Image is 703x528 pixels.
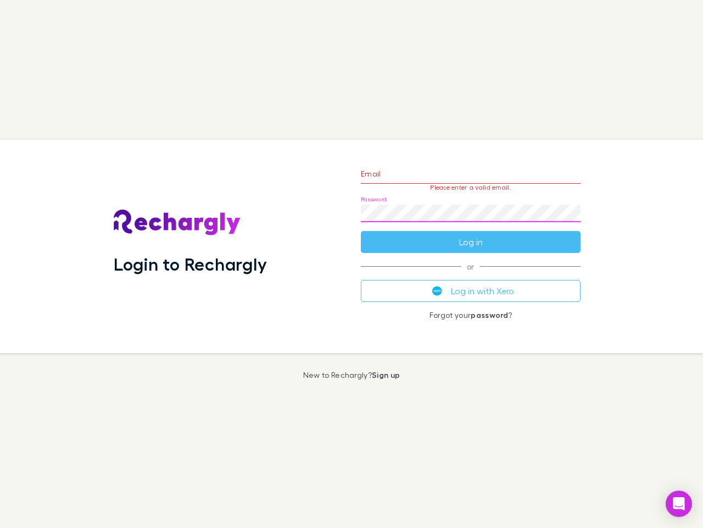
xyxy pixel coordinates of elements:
[361,266,581,267] span: or
[303,371,400,380] p: New to Rechargly?
[666,491,692,517] div: Open Intercom Messenger
[114,254,267,274] h1: Login to Rechargly
[361,280,581,302] button: Log in with Xero
[432,286,442,296] img: Xero's logo
[361,311,581,320] p: Forgot your ?
[361,195,387,204] label: Password
[361,184,581,191] p: Please enter a valid email.
[471,310,508,320] a: password
[372,370,400,380] a: Sign up
[114,210,241,236] img: Rechargly's Logo
[361,231,581,253] button: Log in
